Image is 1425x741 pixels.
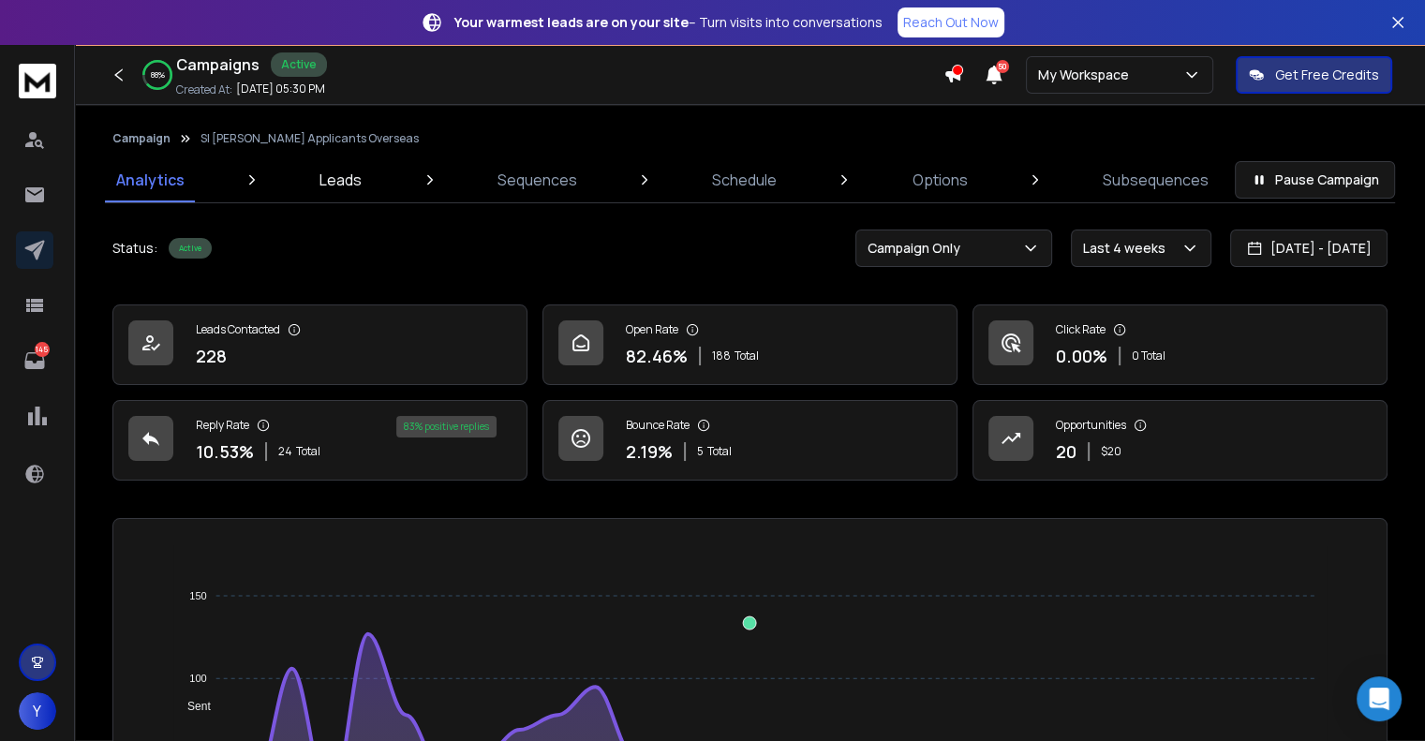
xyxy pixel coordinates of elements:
p: Bounce Rate [626,418,690,433]
p: 145 [35,342,50,357]
p: Created At: [176,82,232,97]
strong: Your warmest leads are on your site [454,13,689,31]
span: Total [735,348,759,363]
button: Campaign [112,131,171,146]
button: Pause Campaign [1235,161,1395,199]
p: 2.19 % [626,438,673,465]
a: Leads Contacted228 [112,304,527,385]
p: 0.00 % [1056,343,1107,369]
span: 5 [697,444,704,459]
a: Reply Rate10.53%24Total83% positive replies [112,400,527,481]
tspan: 150 [190,590,207,601]
p: Subsequences [1103,169,1209,191]
a: Leads [308,157,373,202]
p: 82.46 % [626,343,688,369]
p: Leads [319,169,362,191]
button: Y [19,692,56,730]
p: – Turn visits into conversations [454,13,883,32]
span: 24 [278,444,292,459]
a: 145 [16,342,53,379]
p: 0 Total [1132,348,1165,363]
a: Bounce Rate2.19%5Total [542,400,957,481]
p: Options [913,169,968,191]
p: Schedule [712,169,777,191]
a: Options [901,157,979,202]
a: Reach Out Now [898,7,1004,37]
div: 83 % positive replies [396,416,497,437]
a: Opportunities20$20 [972,400,1388,481]
button: [DATE] - [DATE] [1230,230,1388,267]
span: Total [296,444,320,459]
p: Click Rate [1056,322,1106,337]
p: Analytics [116,169,185,191]
a: Schedule [701,157,788,202]
p: SI [PERSON_NAME] Applicants Overseas [200,131,419,146]
span: 188 [712,348,731,363]
tspan: 100 [190,673,207,684]
p: Reach Out Now [903,13,999,32]
div: Active [169,238,212,259]
p: 228 [196,343,227,369]
span: 50 [996,60,1009,73]
p: Opportunities [1056,418,1126,433]
img: logo [19,64,56,98]
div: Active [271,52,327,77]
p: My Workspace [1038,66,1136,84]
span: Total [707,444,732,459]
p: Get Free Credits [1275,66,1379,84]
a: Analytics [105,157,196,202]
p: 20 [1056,438,1076,465]
div: Open Intercom Messenger [1357,676,1402,721]
p: Status: [112,239,157,258]
a: Click Rate0.00%0 Total [972,304,1388,385]
p: Open Rate [626,322,678,337]
p: Last 4 weeks [1083,239,1173,258]
p: Sequences [497,169,577,191]
p: $ 20 [1101,444,1121,459]
p: [DATE] 05:30 PM [236,82,325,96]
a: Open Rate82.46%188Total [542,304,957,385]
a: Subsequences [1091,157,1220,202]
button: Get Free Credits [1236,56,1392,94]
span: Sent [173,700,211,713]
p: Reply Rate [196,418,249,433]
p: Leads Contacted [196,322,280,337]
p: Campaign Only [868,239,968,258]
a: Sequences [486,157,588,202]
p: 10.53 % [196,438,254,465]
p: 88 % [151,69,165,81]
h1: Campaigns [176,53,260,76]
